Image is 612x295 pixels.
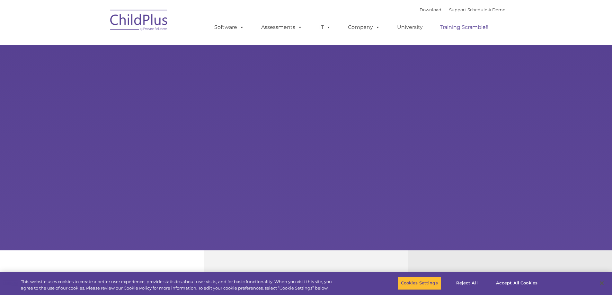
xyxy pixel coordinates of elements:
img: ChildPlus by Procare Solutions [107,5,171,37]
button: Accept All Cookies [492,276,541,290]
a: Assessments [255,21,309,34]
font: | [420,7,505,12]
a: Software [208,21,251,34]
button: Close [595,276,609,290]
div: This website uses cookies to create a better user experience, provide statistics about user visit... [21,279,337,291]
a: Company [341,21,386,34]
a: Download [420,7,441,12]
a: Support [449,7,466,12]
button: Cookies Settings [397,276,441,290]
a: Schedule A Demo [467,7,505,12]
button: Reject All [447,276,487,290]
a: Training Scramble!! [433,21,495,34]
a: IT [313,21,337,34]
a: University [391,21,429,34]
